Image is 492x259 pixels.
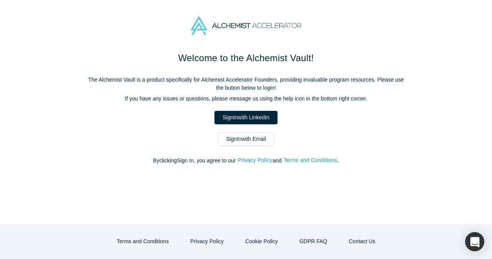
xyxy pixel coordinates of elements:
[85,76,407,92] p: The Alchemist Vault is a product specifically for Alchemist Accelerator Founders, providing inval...
[283,156,338,165] button: Terms and Conditions
[237,235,286,248] button: Cookie Policy
[85,157,407,165] p: By clicking Sign In , you agree to our and .
[85,51,407,65] h1: Welcome to the Alchemist Vault!
[109,235,177,248] button: Terms and Conditions
[291,235,335,248] a: GDPR FAQ
[214,111,277,124] a: SignInwith LinkedIn
[182,235,232,248] button: Privacy Policy
[341,235,383,248] button: Contact Us
[237,156,273,165] button: Privacy Policy
[191,16,301,35] img: Alchemist Accelerator Logo
[85,95,407,103] p: If you have any issues or questions, please message us using the help icon in the bottom right co...
[218,132,274,146] a: SignInwith Email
